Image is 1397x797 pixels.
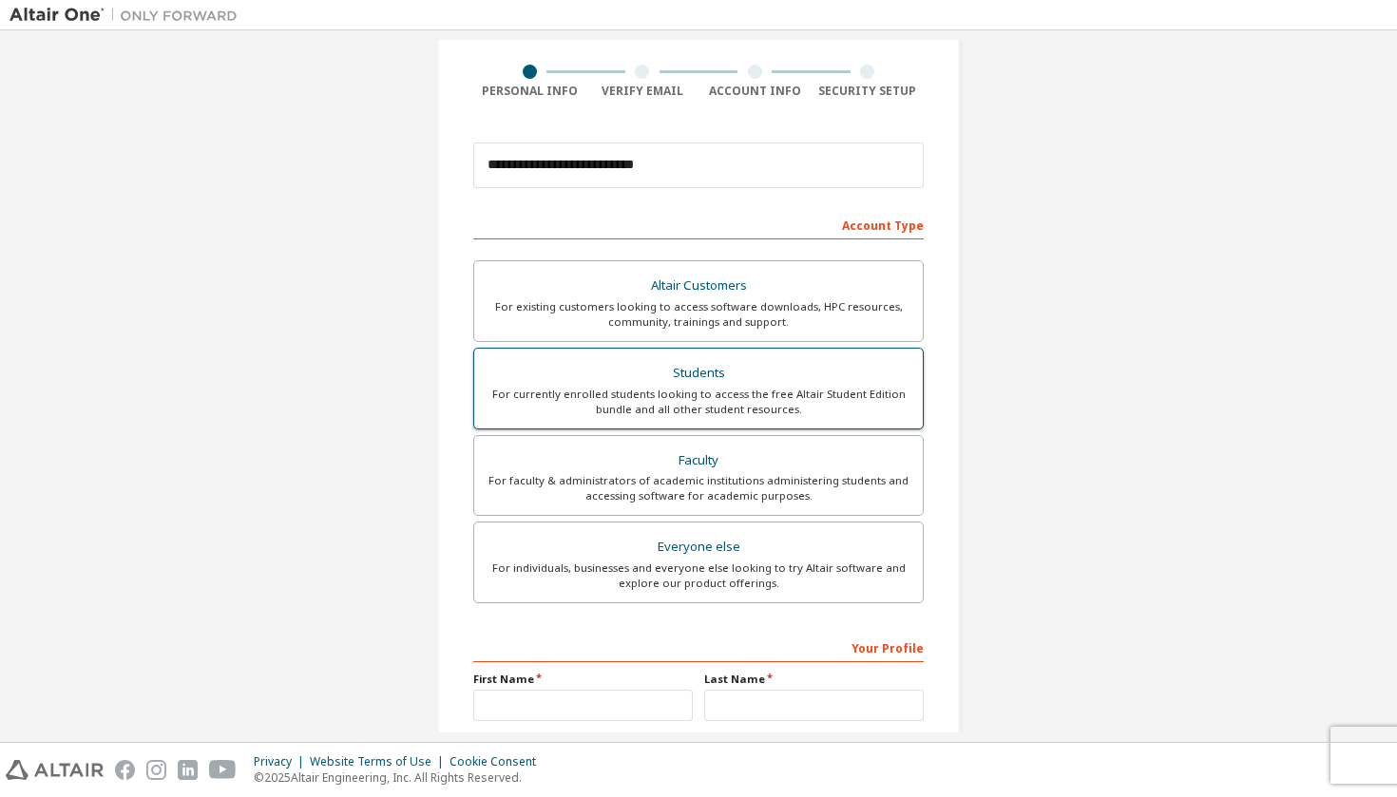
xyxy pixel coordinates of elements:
[473,672,693,687] label: First Name
[486,447,911,474] div: Faculty
[586,84,699,99] div: Verify Email
[254,769,547,786] p: © 2025 Altair Engineering, Inc. All Rights Reserved.
[10,6,247,25] img: Altair One
[209,760,237,780] img: youtube.svg
[310,754,450,769] div: Website Terms of Use
[450,754,547,769] div: Cookie Consent
[178,760,198,780] img: linkedin.svg
[6,760,104,780] img: altair_logo.svg
[486,273,911,299] div: Altair Customers
[473,209,924,239] div: Account Type
[486,387,911,417] div: For currently enrolled students looking to access the free Altair Student Edition bundle and all ...
[473,84,586,99] div: Personal Info
[254,754,310,769] div: Privacy
[115,760,135,780] img: facebook.svg
[812,84,925,99] div: Security Setup
[146,760,166,780] img: instagram.svg
[704,672,924,687] label: Last Name
[486,534,911,560] div: Everyone else
[486,560,911,591] div: For individuals, businesses and everyone else looking to try Altair software and explore our prod...
[486,299,911,330] div: For existing customers looking to access software downloads, HPC resources, community, trainings ...
[473,632,924,662] div: Your Profile
[486,360,911,387] div: Students
[486,473,911,503] div: For faculty & administrators of academic institutions administering students and accessing softwa...
[698,84,812,99] div: Account Info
